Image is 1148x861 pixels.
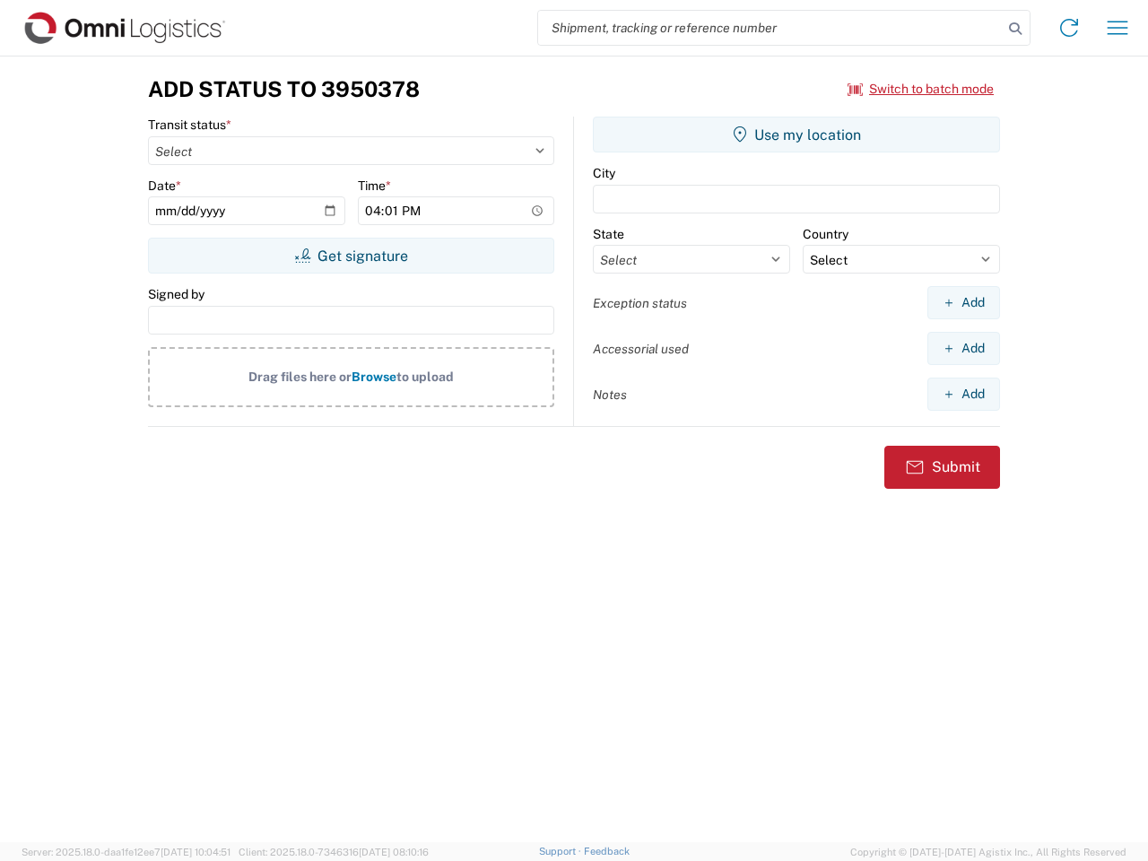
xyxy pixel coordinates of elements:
[239,847,429,857] span: Client: 2025.18.0-7346316
[850,844,1126,860] span: Copyright © [DATE]-[DATE] Agistix Inc., All Rights Reserved
[538,11,1003,45] input: Shipment, tracking or reference number
[22,847,230,857] span: Server: 2025.18.0-daa1fe12ee7
[593,165,615,181] label: City
[359,847,429,857] span: [DATE] 08:10:16
[248,370,352,384] span: Drag files here or
[927,378,1000,411] button: Add
[161,847,230,857] span: [DATE] 10:04:51
[396,370,454,384] span: to upload
[584,846,630,857] a: Feedback
[358,178,391,194] label: Time
[848,74,994,104] button: Switch to batch mode
[148,238,554,274] button: Get signature
[884,446,1000,489] button: Submit
[593,226,624,242] label: State
[148,178,181,194] label: Date
[593,341,689,357] label: Accessorial used
[539,846,584,857] a: Support
[148,286,204,302] label: Signed by
[352,370,396,384] span: Browse
[148,117,231,133] label: Transit status
[593,117,1000,152] button: Use my location
[927,332,1000,365] button: Add
[927,286,1000,319] button: Add
[803,226,848,242] label: Country
[593,387,627,403] label: Notes
[148,76,420,102] h3: Add Status to 3950378
[593,295,687,311] label: Exception status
